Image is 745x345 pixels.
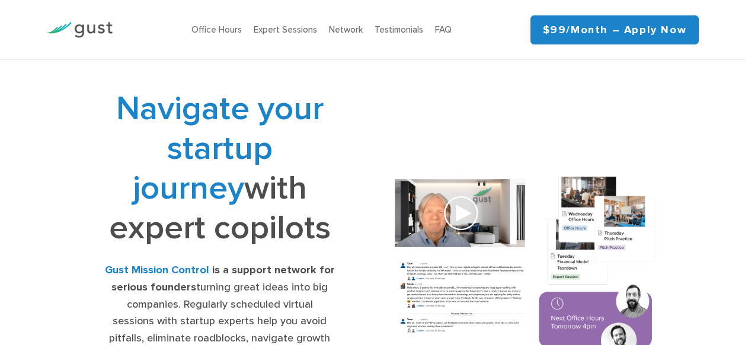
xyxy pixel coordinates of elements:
[116,89,324,208] span: Navigate your startup journey
[111,264,335,293] strong: is a support network for serious founders
[105,264,209,276] strong: Gust Mission Control
[435,24,452,35] a: FAQ
[375,24,423,35] a: Testimonials
[46,22,113,38] img: Gust Logo
[191,24,242,35] a: Office Hours
[530,15,699,44] a: $99/month – Apply Now
[254,24,317,35] a: Expert Sessions
[329,24,363,35] a: Network
[104,89,335,248] h1: with expert copilots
